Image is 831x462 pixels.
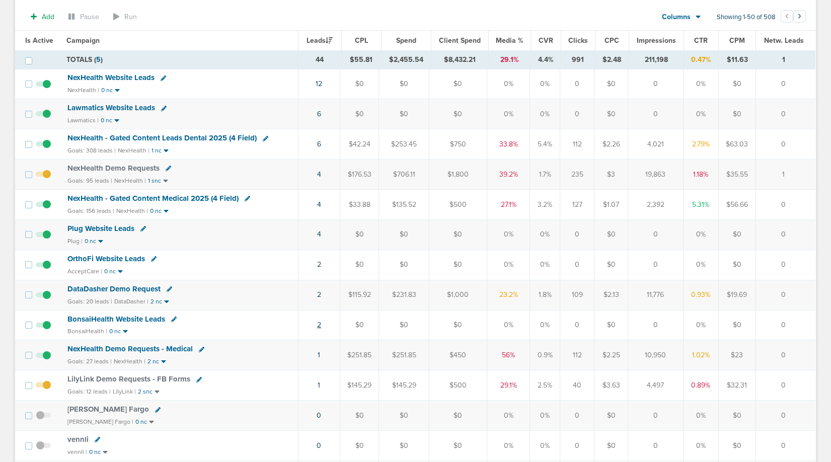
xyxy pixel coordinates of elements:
[628,129,683,160] td: 4,021
[487,280,530,310] td: 23.2%
[488,51,531,69] td: 29.1%
[487,401,530,431] td: 0%
[756,99,815,129] td: 0
[530,310,560,340] td: 0%
[487,189,530,219] td: 27.1%
[114,177,146,184] small: NexHealth |
[594,401,628,431] td: $0
[531,51,561,69] td: 4.4%
[628,250,683,280] td: 0
[429,189,487,219] td: $500
[718,340,756,370] td: $23
[683,280,718,310] td: 0.93%
[694,36,708,45] span: CTR
[594,280,628,310] td: $2.13
[683,310,718,340] td: 0%
[379,129,429,160] td: $253.45
[379,401,429,431] td: $0
[340,189,379,219] td: $33.88
[628,370,683,401] td: 4,497
[379,370,429,401] td: $145.29
[114,358,145,365] small: NexHealth |
[530,340,560,370] td: 0.9%
[355,36,368,45] span: CPL
[379,189,429,219] td: $135.52
[340,370,379,401] td: $145.29
[67,284,161,293] span: DataDasher Demo Request
[594,219,628,250] td: $0
[42,13,54,21] span: Add
[756,370,815,401] td: 0
[628,160,683,190] td: 19,863
[429,219,487,250] td: $0
[718,129,756,160] td: $63.03
[594,370,628,401] td: $3.63
[317,260,321,269] a: 2
[594,431,628,461] td: $0
[340,99,379,129] td: $0
[379,280,429,310] td: $231.83
[340,129,379,160] td: $42.24
[429,99,487,129] td: $0
[756,431,815,461] td: 0
[67,405,149,414] span: [PERSON_NAME] Fargo
[67,388,111,396] small: Goals: 12 leads |
[594,99,628,129] td: $0
[307,36,333,45] span: Leads
[718,99,756,129] td: $0
[67,435,89,444] span: vennli
[138,388,153,396] small: 2 snc
[756,250,815,280] td: 0
[683,129,718,160] td: 2.79%
[756,401,815,431] td: 0
[318,351,320,359] a: 1
[148,177,161,185] small: 1 snc
[764,36,804,45] span: Netw. Leads
[67,328,107,335] small: BonsaiHealth |
[429,370,487,401] td: $500
[628,219,683,250] td: 0
[628,431,683,461] td: 0
[317,140,321,148] a: 6
[101,117,112,124] small: 0 nc
[530,129,560,160] td: 5.4%
[496,36,523,45] span: Media %
[487,69,530,99] td: 0%
[530,370,560,401] td: 2.5%
[594,310,628,340] td: $0
[341,51,382,69] td: $55.81
[379,69,429,99] td: $0
[684,51,718,69] td: 0.47%
[487,219,530,250] td: 0%
[756,129,815,160] td: 0
[487,431,530,461] td: 0%
[67,315,165,324] span: BonsaiHealth Website Leads
[317,441,321,450] a: 0
[135,418,147,426] small: 0 nc
[594,160,628,190] td: $3
[594,69,628,99] td: $0
[318,381,320,390] a: 1
[67,268,102,275] small: AcceptCare |
[628,280,683,310] td: 11,776
[316,80,322,88] a: 12
[683,250,718,280] td: 0%
[118,147,149,154] small: NexHealth |
[89,448,101,456] small: 0 nc
[431,51,488,69] td: $8,432.21
[530,219,560,250] td: 0%
[340,431,379,461] td: $0
[718,219,756,250] td: $0
[396,36,416,45] span: Spend
[683,69,718,99] td: 0%
[67,164,160,173] span: NexHealth Demo Requests
[379,219,429,250] td: $0
[628,69,683,99] td: 0
[150,207,162,215] small: 0 nc
[683,431,718,461] td: 0%
[793,10,806,23] button: Go to next page
[560,370,594,401] td: 40
[605,36,619,45] span: CPC
[340,280,379,310] td: $115.92
[487,129,530,160] td: 33.8%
